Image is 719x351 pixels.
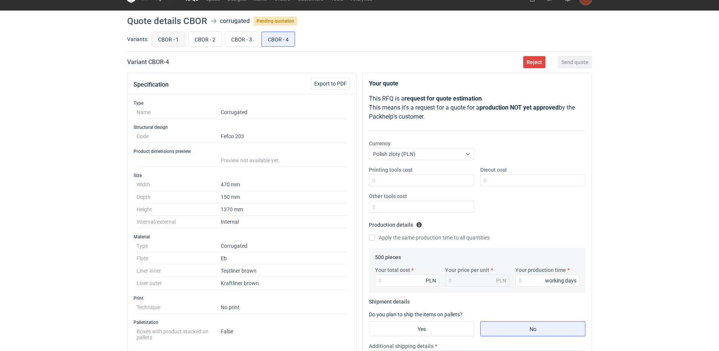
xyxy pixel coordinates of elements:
input: 0 [369,174,474,186]
label: Diecut cost [480,166,507,174]
label: CBOR - 2 [188,32,222,47]
div: PLN [426,277,436,284]
dt: Boxes with product stacked on pallets [137,325,221,340]
dt: Liner outer [137,277,221,290]
dd: Fefco 203 [221,130,347,143]
button: Export to PDF [311,78,350,90]
label: Do you plan to ship the items on pallets? [369,311,462,317]
dd: No print [221,301,347,314]
dd: Eb [221,252,347,265]
dd: Corrugated [221,240,347,252]
dt: Liner inner [137,265,221,277]
span: Pending quotation [253,17,297,26]
label: Printing tools cost [369,166,413,174]
span: Export to PDF [314,81,347,86]
label: Your price per unit [445,266,489,274]
h1: Quote details CBOR [127,17,207,26]
label: Variants: [127,35,148,43]
input: 0 [375,275,439,287]
div: PLN [496,277,506,284]
span: Reject [527,60,542,65]
h3: Material [134,234,350,240]
dd: Kraftliner brown [221,277,347,290]
label: No [480,321,585,336]
dt: Internal/external [137,216,221,228]
p: This RFQ is a . This means it's a request for a quote for a by the Packhelp's customer. [369,94,585,121]
dd: Testliner brown [221,265,347,277]
dd: 150 mm [221,191,347,203]
dt: Depth [137,191,221,203]
h3: Palletization [134,319,350,325]
div: corrugated [220,17,250,26]
label: CBOR - 1 [152,32,185,47]
strong: Your quote [369,80,398,87]
button: Reject [523,56,545,68]
label: Other tools cost [369,192,407,200]
dt: Flute [137,252,221,265]
button: Send quote [558,56,592,68]
dt: Technique [137,301,221,314]
dt: Type [137,240,221,252]
label: Currency [369,140,390,147]
strong: request for quote estimation [404,95,482,102]
dt: Name [137,106,221,119]
dd: Corrugated [221,106,347,119]
span: Send quote [561,60,588,65]
h3: Product dimensions preview [134,148,350,154]
button: Specification [134,76,169,94]
span: Polish złoty (PLN) [373,151,415,157]
h3: Structural design [134,124,350,130]
label: Yes [369,321,474,336]
legend: 500 pieces [375,251,401,260]
legend: Shipment details [369,296,410,305]
h2: Variant CBOR - 4 [127,58,169,67]
dd: False [221,325,347,340]
h3: Type [134,100,350,106]
dd: 470 mm [221,179,347,191]
label: CBOR - 3 [225,32,258,47]
h3: Size [134,172,350,179]
label: CBOR - 4 [261,32,295,47]
input: 0 [515,275,579,287]
dd: 1370 mm [221,203,347,216]
input: 0 [369,201,474,213]
label: Your total cost [375,266,410,274]
label: Your production time [515,266,566,274]
input: 0 [480,174,585,186]
dt: Code [137,130,221,143]
strong: production NOT yet approved [479,104,559,111]
h3: Print [134,295,350,301]
dd: Internal [221,216,347,228]
div: working days [545,277,576,284]
dt: Height [137,203,221,216]
dt: Width [137,179,221,191]
label: Additional shipping details [369,342,433,350]
label: Apply the same production time to all quantities [369,234,490,241]
span: Preview not available yet. [221,157,280,163]
legend: Production details [369,219,422,228]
